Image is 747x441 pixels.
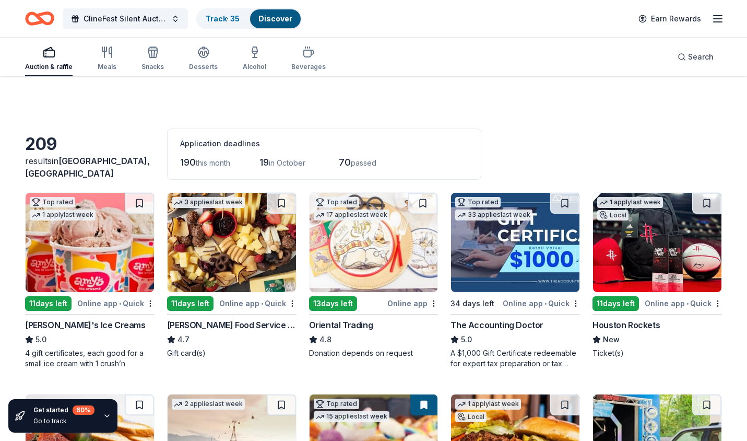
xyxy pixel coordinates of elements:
div: 13 days left [309,296,357,311]
div: Top rated [314,197,359,207]
div: 11 days left [167,296,214,311]
button: Track· 35Discover [196,8,302,29]
div: Oriental Trading [309,319,373,331]
span: [GEOGRAPHIC_DATA], [GEOGRAPHIC_DATA] [25,156,150,179]
a: Image for Amy's Ice CreamsTop rated1 applylast week11days leftOnline app•Quick[PERSON_NAME]'s Ice... [25,192,155,369]
span: • [261,299,263,308]
div: [PERSON_NAME] Food Service Store [167,319,297,331]
span: 4.8 [319,333,331,346]
button: ClineFest Silent Auction [63,8,188,29]
span: 70 [339,157,351,168]
div: 60 % [73,405,94,415]
div: Application deadlines [180,137,468,150]
div: Top rated [455,197,501,207]
a: Earn Rewards [632,9,707,28]
button: Desserts [189,42,218,76]
div: Local [455,412,487,422]
div: The Accounting Doctor [450,319,543,331]
div: Desserts [189,63,218,71]
div: Online app Quick [77,297,155,310]
button: Search [669,47,722,67]
div: 2 applies last week [172,399,245,410]
a: Discover [258,14,292,23]
div: 15 applies last week [314,411,389,422]
div: Alcohol [243,63,266,71]
img: Image for The Accounting Doctor [451,193,579,292]
span: 5.0 [461,333,472,346]
img: Image for Oriental Trading [310,193,438,292]
div: Gift card(s) [167,348,297,358]
div: Ticket(s) [592,348,722,358]
div: 11 days left [592,296,639,311]
a: Image for Houston Rockets1 applylast weekLocal11days leftOnline app•QuickHouston RocketsNewTicket(s) [592,192,722,358]
button: Auction & raffle [25,42,73,76]
div: 209 [25,134,155,155]
div: 1 apply last week [597,197,663,208]
a: Home [25,6,54,31]
div: A $1,000 Gift Certificate redeemable for expert tax preparation or tax resolution services—recipi... [450,348,580,369]
span: passed [351,158,376,167]
a: Image for The Accounting DoctorTop rated33 applieslast week34 days leftOnline app•QuickThe Accoun... [450,192,580,369]
span: 4.7 [177,333,189,346]
div: Get started [33,405,94,415]
a: Image for Oriental TradingTop rated17 applieslast week13days leftOnline appOriental Trading4.8Don... [309,192,438,358]
img: Image for Amy's Ice Creams [26,193,154,292]
div: [PERSON_NAME]'s Ice Creams [25,319,146,331]
span: • [544,299,547,308]
div: results [25,155,155,180]
div: 1 apply last week [455,399,521,410]
div: Beverages [291,63,326,71]
button: Snacks [141,42,164,76]
div: 3 applies last week [172,197,245,208]
div: Donation depends on request [309,348,438,358]
div: Online app Quick [503,297,580,310]
img: Image for Houston Rockets [593,193,721,292]
div: 1 apply last week [30,210,96,220]
div: Online app Quick [219,297,297,310]
div: 34 days left [450,297,494,310]
span: Search [688,51,714,63]
img: Image for Gordon Food Service Store [168,193,296,292]
div: Go to track [33,417,94,425]
div: Auction & raffle [25,63,73,71]
button: Beverages [291,42,326,76]
a: Image for Gordon Food Service Store3 applieslast week11days leftOnline app•Quick[PERSON_NAME] Foo... [167,192,297,358]
a: Track· 35 [206,14,240,23]
button: Alcohol [243,42,266,76]
div: 33 applies last week [455,210,532,220]
span: 19 [259,157,269,168]
div: Local [597,210,629,220]
div: 17 applies last week [314,210,389,220]
span: 190 [180,157,196,168]
div: Online app [387,297,438,310]
div: 11 days left [25,296,72,311]
span: • [119,299,121,308]
div: Online app Quick [645,297,722,310]
div: Houston Rockets [592,319,660,331]
span: this month [196,158,230,167]
span: • [686,299,689,308]
div: Top rated [30,197,75,207]
span: 5.0 [35,333,46,346]
div: 4 gift certificates, each good for a small ice cream with 1 crush’n [25,348,155,369]
div: Snacks [141,63,164,71]
div: Meals [98,63,116,71]
button: Meals [98,42,116,76]
div: Top rated [314,399,359,409]
span: ClineFest Silent Auction [84,13,167,25]
span: in October [269,158,305,167]
span: New [603,333,620,346]
span: in [25,156,150,179]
